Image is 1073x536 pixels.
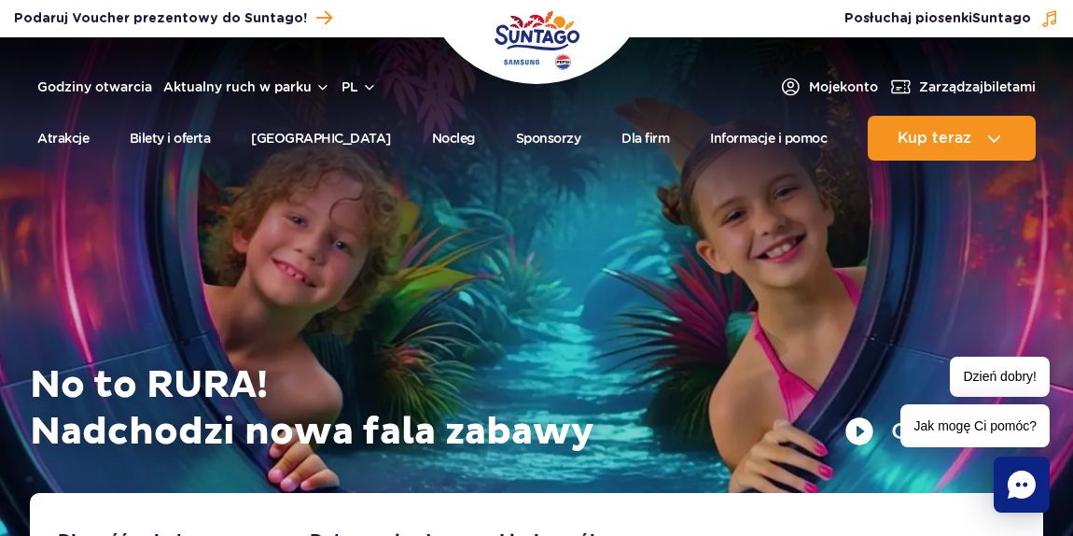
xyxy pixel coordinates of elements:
span: Suntago [972,12,1031,25]
a: Atrakcje [37,116,89,161]
a: Informacje i pomoc [710,116,827,161]
span: Moje konto [809,78,878,96]
div: Chat [994,457,1050,513]
a: Sponsorzy [516,116,581,161]
span: Posłuchaj piosenki [844,9,1031,28]
span: Kup teraz [898,130,971,147]
a: Dla firm [621,116,669,161]
span: Zarządzaj biletami [919,78,1036,96]
a: Bilety i oferta [130,116,211,161]
a: Zarządzajbiletami [889,76,1036,98]
a: [GEOGRAPHIC_DATA] [251,116,391,161]
button: Kup teraz [868,116,1036,161]
span: Dzień dobry! [950,357,1050,397]
a: Nocleg [432,116,475,161]
a: Mojekonto [779,76,878,98]
span: Podaruj Voucher prezentowy do Suntago! [14,9,307,28]
button: Posłuchaj piosenkiSuntago [844,9,1059,28]
span: Jak mogę Ci pomóc? [900,404,1050,447]
a: Godziny otwarcia [37,78,152,96]
h1: No to RURA! Nadchodzi nowa fala zabawy [30,362,1043,456]
button: pl [341,78,377,96]
button: Aktualny ruch w parku [163,79,330,94]
a: Podaruj Voucher prezentowy do Suntago! [14,6,332,31]
button: Obejrzyj spot [844,416,1043,446]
